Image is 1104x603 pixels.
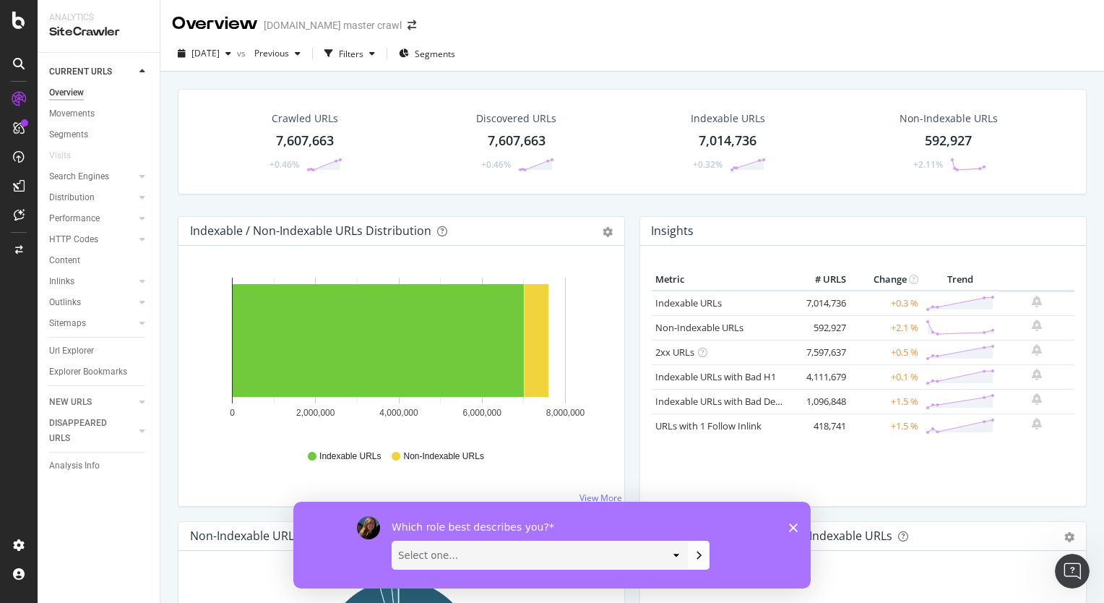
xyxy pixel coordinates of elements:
[49,211,100,226] div: Performance
[652,269,792,291] th: Metric
[913,158,943,171] div: +2.11%
[191,47,220,59] span: 2025 Aug. 4th
[269,158,299,171] div: +0.46%
[49,106,150,121] a: Movements
[49,24,148,40] div: SiteCrawler
[49,395,135,410] a: NEW URLS
[49,169,135,184] a: Search Engines
[792,315,850,340] td: 592,927
[655,296,722,309] a: Indexable URLs
[407,20,416,30] div: arrow-right-arrow-left
[49,148,71,163] div: Visits
[49,85,150,100] a: Overview
[699,132,756,150] div: 7,014,736
[1032,320,1042,331] div: bell-plus
[190,269,608,437] svg: A chart.
[49,295,135,310] a: Outlinks
[49,274,135,289] a: Inlinks
[655,370,776,383] a: Indexable URLs with Bad H1
[49,316,86,331] div: Sitemaps
[49,416,135,446] a: DISAPPEARED URLS
[296,408,335,418] text: 2,000,000
[792,340,850,364] td: 7,597,637
[693,158,723,171] div: +0.32%
[922,269,999,291] th: Trend
[1032,369,1042,380] div: bell-plus
[792,269,850,291] th: # URLS
[49,343,94,359] div: Url Explorer
[49,64,135,80] a: CURRENT URLS
[655,419,762,432] a: URLs with 1 Follow Inlink
[792,414,850,438] td: 418,741
[850,269,922,291] th: Change
[925,132,972,150] div: 592,927
[49,316,135,331] a: Sitemaps
[655,395,813,408] a: Indexable URLs with Bad Description
[850,291,922,316] td: +0.3 %
[230,408,235,418] text: 0
[579,492,622,504] a: View More
[850,389,922,414] td: +1.5 %
[272,111,338,126] div: Crawled URLs
[172,42,237,65] button: [DATE]
[293,502,811,589] iframe: Survey by Laura from Botify
[603,227,613,237] div: gear
[264,18,402,33] div: [DOMAIN_NAME] master crawl
[249,47,289,59] span: Previous
[49,12,148,24] div: Analytics
[49,190,135,205] a: Distribution
[49,211,135,226] a: Performance
[49,106,95,121] div: Movements
[49,127,88,142] div: Segments
[172,12,258,36] div: Overview
[655,321,743,334] a: Non-Indexable URLs
[49,458,100,474] div: Analysis Info
[393,42,461,65] button: Segments
[655,346,694,359] a: 2xx URLs
[691,111,765,126] div: Indexable URLs
[49,64,112,80] div: CURRENT URLS
[49,458,150,474] a: Analysis Info
[190,223,431,238] div: Indexable / Non-Indexable URLs Distribution
[49,364,127,380] div: Explorer Bookmarks
[49,169,109,184] div: Search Engines
[792,389,850,414] td: 1,096,848
[403,450,483,463] span: Non-Indexable URLs
[237,47,249,59] span: vs
[792,364,850,389] td: 4,111,679
[850,364,922,389] td: +0.1 %
[1032,393,1042,405] div: bell-plus
[49,274,74,289] div: Inlinks
[1055,554,1090,589] iframe: Intercom live chat
[49,343,150,359] a: Url Explorer
[1032,418,1042,429] div: bell-plus
[1064,532,1074,542] div: gear
[1032,344,1042,356] div: bell-plus
[476,111,556,126] div: Discovered URLs
[276,132,334,150] div: 7,607,663
[49,232,135,247] a: HTTP Codes
[850,315,922,340] td: +2.1 %
[651,221,694,241] h4: Insights
[850,340,922,364] td: +0.5 %
[49,416,122,446] div: DISAPPEARED URLS
[49,395,92,410] div: NEW URLS
[190,529,373,543] div: Non-Indexable URLs Main Reason
[415,48,455,60] span: Segments
[1032,296,1042,307] div: bell-plus
[49,253,80,268] div: Content
[49,85,84,100] div: Overview
[339,48,363,60] div: Filters
[49,295,81,310] div: Outlinks
[319,450,381,463] span: Indexable URLs
[488,132,545,150] div: 7,607,663
[379,408,418,418] text: 4,000,000
[319,42,381,65] button: Filters
[900,111,998,126] div: Non-Indexable URLs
